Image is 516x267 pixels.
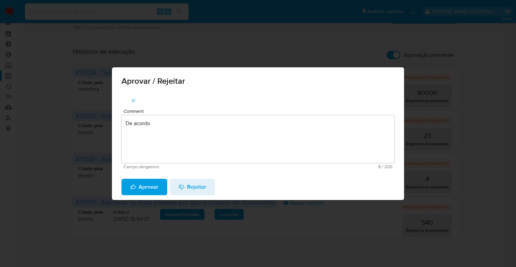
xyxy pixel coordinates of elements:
span: Comment [124,109,397,114]
textarea: De acordo [121,115,395,163]
span: Rejeitar [179,179,206,195]
span: Aprovar / Rejeitar [121,77,395,85]
button: Aprovar [121,179,167,195]
button: Rejeitar [170,179,215,195]
span: Aprovar [130,179,158,195]
span: Máximo 200 caracteres [258,164,392,169]
span: Campo obrigatório [124,164,258,169]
